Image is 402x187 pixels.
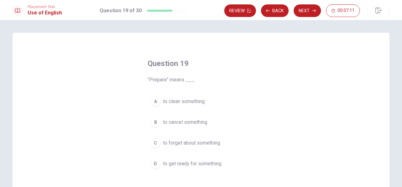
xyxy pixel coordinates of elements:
button: Back [261,4,289,17]
button: Bto cancel something [148,114,254,130]
button: 00:07:11 [326,4,360,17]
h1: Use of English [28,9,62,17]
button: Cto forget about something [148,135,254,151]
span: to forget about something [163,139,220,147]
div: C [150,138,160,148]
span: 00:07:11 [338,8,355,13]
span: to clean something [163,98,205,105]
h1: Question 19 of 30 [100,7,142,14]
span: to get ready for something [163,160,221,168]
span: to cancel something [163,118,207,126]
button: Next [294,4,321,17]
button: Ato clean something [148,94,254,109]
h4: Question 19 [148,58,254,69]
div: A [150,96,160,107]
span: "Prepare" means ___. [148,76,254,84]
div: D [150,159,160,169]
button: Dto get ready for something [148,156,254,172]
span: Placement Test [28,5,62,9]
button: Review [224,4,256,17]
div: B [150,117,160,127]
